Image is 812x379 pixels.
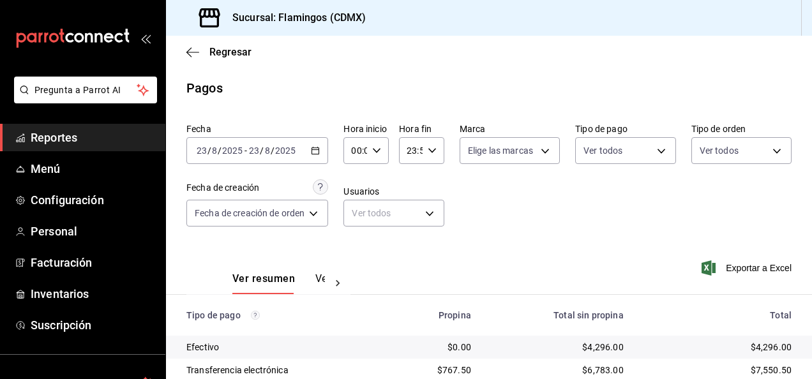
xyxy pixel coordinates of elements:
[31,131,77,144] font: Reportes
[31,287,89,301] font: Inventarios
[492,341,624,353] div: $4,296.00
[195,207,304,219] span: Fecha de creación de orden
[186,78,223,98] div: Pagos
[460,124,560,133] label: Marca
[400,364,470,376] div: $767.50
[492,364,624,376] div: $6,783.00
[700,144,739,157] span: Ver todos
[186,124,328,133] label: Fecha
[196,145,207,156] input: --
[218,145,222,156] span: /
[222,145,243,156] input: ----
[31,162,61,175] font: Menú
[575,124,675,133] label: Tipo de pago
[343,124,389,133] label: Hora inicio
[315,272,363,294] button: Ver pagos
[140,33,151,43] button: open_drawer_menu
[9,93,157,106] a: Pregunta a Parrot AI
[264,145,271,156] input: --
[492,310,624,320] div: Total sin propina
[271,145,274,156] span: /
[232,272,295,285] font: Ver resumen
[34,84,137,97] span: Pregunta a Parrot AI
[691,124,792,133] label: Tipo de orden
[400,310,470,320] div: Propina
[274,145,296,156] input: ----
[186,46,252,58] button: Regresar
[244,145,247,156] span: -
[31,225,77,238] font: Personal
[400,341,470,353] div: $0.00
[726,263,792,273] font: Exportar a Excel
[343,200,444,227] div: Ver todos
[207,145,211,156] span: /
[222,10,366,26] h3: Sucursal: Flamingos (CDMX)
[644,310,792,320] div: Total
[260,145,264,156] span: /
[644,341,792,353] div: $4,296.00
[583,144,622,157] span: Ver todos
[468,144,533,157] span: Elige las marcas
[343,187,444,196] label: Usuarios
[211,145,218,156] input: --
[248,145,260,156] input: --
[704,260,792,276] button: Exportar a Excel
[186,181,259,195] div: Fecha de creación
[209,46,252,58] span: Regresar
[31,256,92,269] font: Facturación
[186,364,379,376] div: Transferencia electrónica
[232,272,325,294] div: Pestañas de navegación
[399,124,444,133] label: Hora fin
[186,310,241,320] font: Tipo de pago
[14,77,157,103] button: Pregunta a Parrot AI
[31,318,91,332] font: Suscripción
[644,364,792,376] div: $7,550.50
[251,311,260,320] svg: Los pagos realizados con Pay y otras terminales son montos brutos.
[186,341,379,353] div: Efectivo
[31,193,104,207] font: Configuración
